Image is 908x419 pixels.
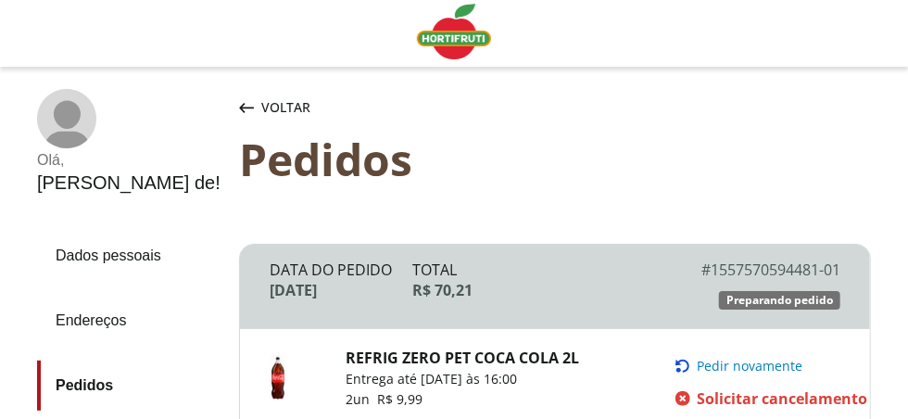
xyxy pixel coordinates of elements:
[346,370,579,388] p: Entrega até [DATE] às 16:00
[37,152,221,169] div: Olá ,
[235,89,314,126] button: Voltar
[412,260,698,280] div: Total
[346,390,377,408] span: 2 un
[37,172,221,194] div: [PERSON_NAME] de !
[270,260,412,280] div: Data do Pedido
[255,355,301,401] img: REFRIG ZERO PET COCA COLA 2L
[261,98,310,117] span: Voltar
[37,296,224,346] a: Endereços
[698,388,868,409] span: Solicitar cancelamento
[239,133,871,184] div: Pedidos
[346,348,579,368] a: REFRIG ZERO PET COCA COLA 2L
[698,359,803,374] span: Pedir novamente
[37,231,224,281] a: Dados pessoais
[37,361,224,411] a: Pedidos
[412,280,698,300] div: R$ 70,21
[395,4,513,63] a: Logo
[726,293,833,308] span: Preparando pedido
[417,4,491,59] img: Logo
[377,390,422,408] span: R$ 9,99
[698,260,840,280] div: # 1557570594481-01
[270,280,412,300] div: [DATE]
